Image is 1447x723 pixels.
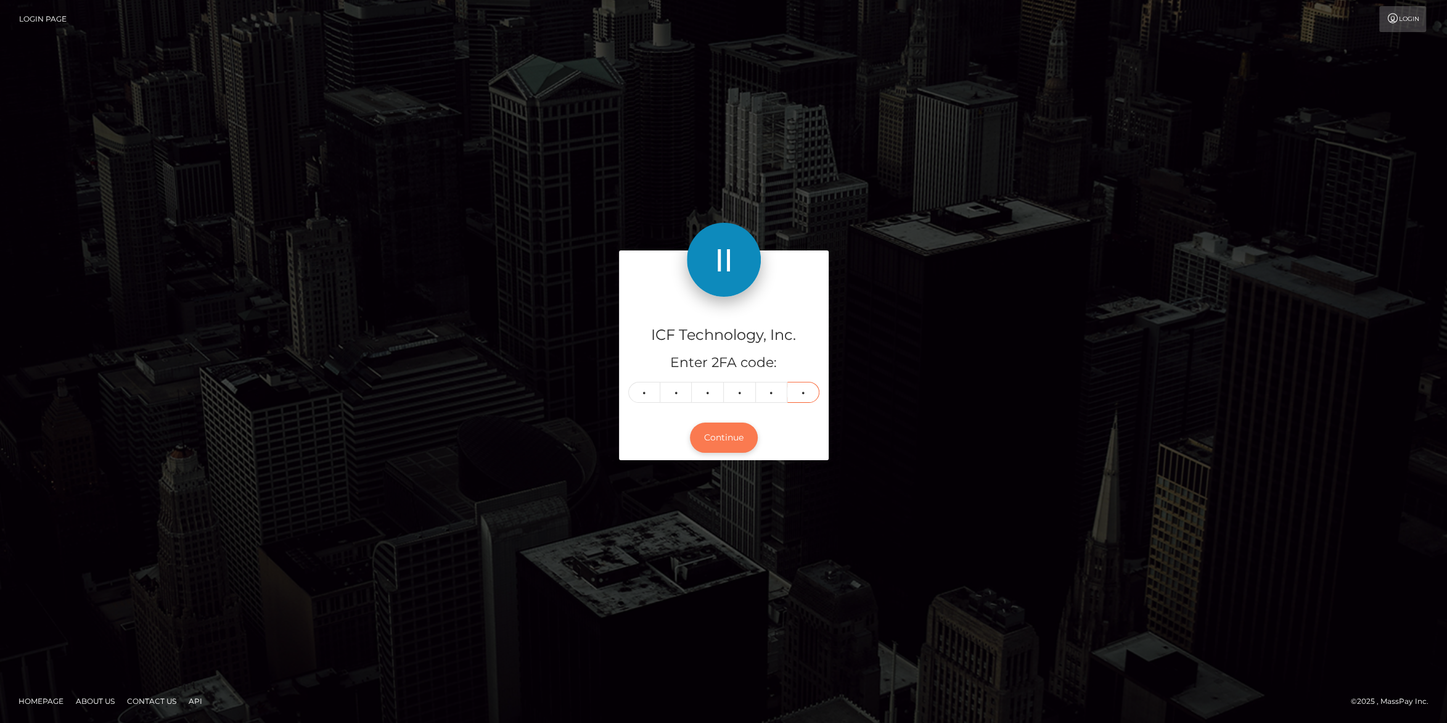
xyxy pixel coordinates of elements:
h4: ICF Technology, Inc. [628,324,819,346]
img: ICF Technology, Inc. [687,223,761,297]
h5: Enter 2FA code: [628,353,819,373]
a: API [184,692,207,711]
button: Continue [690,423,758,453]
a: Login [1379,6,1426,32]
a: Homepage [14,692,68,711]
a: About Us [71,692,120,711]
a: Login Page [19,6,67,32]
div: © 2025 , MassPay Inc. [1351,695,1438,708]
a: Contact Us [122,692,181,711]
